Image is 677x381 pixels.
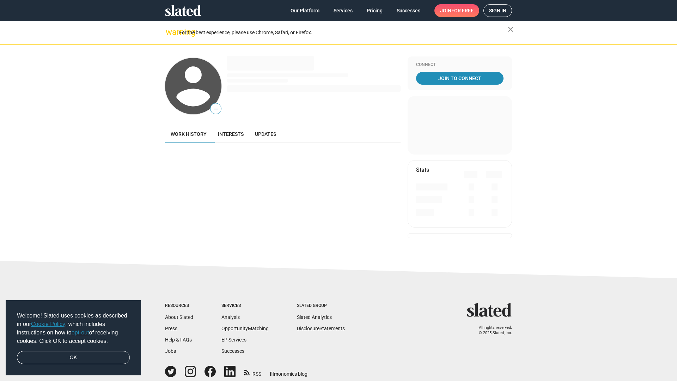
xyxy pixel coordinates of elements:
[249,126,282,143] a: Updates
[334,4,353,17] span: Services
[72,329,89,335] a: opt-out
[17,351,130,364] a: dismiss cookie message
[434,4,479,17] a: Joinfor free
[367,4,383,17] span: Pricing
[221,303,269,309] div: Services
[297,303,345,309] div: Slated Group
[291,4,319,17] span: Our Platform
[6,300,141,376] div: cookieconsent
[416,166,429,174] mat-card-title: Stats
[285,4,325,17] a: Our Platform
[417,72,502,85] span: Join To Connect
[244,367,261,377] a: RSS
[397,4,420,17] span: Successes
[165,314,193,320] a: About Slated
[221,326,269,331] a: OpportunityMatching
[165,348,176,354] a: Jobs
[221,337,246,343] a: EP Services
[221,348,244,354] a: Successes
[165,303,193,309] div: Resources
[171,131,207,137] span: Work history
[506,25,515,34] mat-icon: close
[179,28,508,37] div: For the best experience, please use Chrome, Safari, or Firefox.
[221,314,240,320] a: Analysis
[17,312,130,345] span: Welcome! Slated uses cookies as described in our , which includes instructions on how to of recei...
[416,62,504,68] div: Connect
[471,325,512,335] p: All rights reserved. © 2025 Slated, Inc.
[328,4,358,17] a: Services
[165,126,212,143] a: Work history
[297,314,332,320] a: Slated Analytics
[451,4,474,17] span: for free
[297,326,345,331] a: DisclosureStatements
[489,5,506,17] span: Sign in
[270,371,278,377] span: film
[391,4,426,17] a: Successes
[218,131,244,137] span: Interests
[31,321,65,327] a: Cookie Policy
[211,104,221,114] span: —
[270,365,307,377] a: filmonomics blog
[212,126,249,143] a: Interests
[361,4,388,17] a: Pricing
[166,28,174,36] mat-icon: warning
[483,4,512,17] a: Sign in
[440,4,474,17] span: Join
[416,72,504,85] a: Join To Connect
[255,131,276,137] span: Updates
[165,337,192,343] a: Help & FAQs
[165,326,177,331] a: Press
